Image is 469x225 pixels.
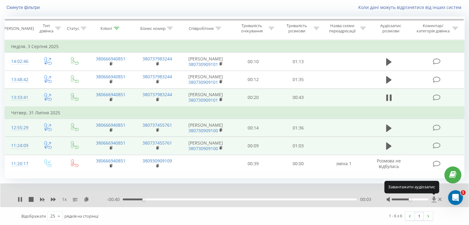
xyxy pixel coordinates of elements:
a: Коли дані можуть відрізнятися вiд інших систем [358,4,464,10]
div: 1 - 6 з 6 [389,213,402,219]
div: Тривалість очікування [237,23,267,34]
td: Четвер, 31 Липня 2025 [5,107,464,119]
td: 01:35 [276,71,320,88]
a: 380930909109 [142,158,172,164]
span: 00:03 [360,196,371,202]
td: зміна 1 [320,155,367,173]
span: Розмова не відбулась [377,158,401,169]
div: 14:02:46 [11,55,27,67]
td: 00:10 [231,53,276,71]
a: 380666940851 [96,92,125,97]
div: 13:48:42 [11,74,27,86]
span: Відображати [21,213,46,219]
a: 380666940851 [96,74,125,80]
a: 380666940851 [96,122,125,128]
a: 380737983244 [142,74,172,80]
a: 380666940851 [96,140,125,146]
div: Статус [67,26,79,31]
td: 01:36 [276,119,320,137]
td: [PERSON_NAME] [181,119,231,137]
td: 00:20 [231,88,276,107]
div: Accessibility label [142,198,145,201]
td: [PERSON_NAME] [181,137,231,155]
div: 25 [50,213,55,219]
a: 380737983244 [142,92,172,97]
td: 00:14 [231,119,276,137]
div: Accessibility label [409,198,411,201]
div: Аудіозапис розмови [373,23,409,34]
iframe: Intercom live chat [448,190,463,205]
span: 1 [461,190,466,195]
a: 380730909100 [188,128,218,133]
div: Бізнес номер [140,26,166,31]
div: Завантажити аудіозапис [384,181,439,193]
td: 00:12 [231,71,276,88]
div: Тривалість розмови [281,23,312,34]
a: 380730909101 [188,61,218,67]
td: 00:43 [276,88,320,107]
div: 12:55:29 [11,122,27,134]
a: 380737455761 [142,140,172,146]
button: Скинути фільтри [5,5,43,10]
div: Співробітник [189,26,214,31]
a: 380730909101 [188,79,218,85]
div: Тип дзвінка [39,23,53,34]
span: - 00:40 [107,196,123,202]
div: 11:24:09 [11,140,27,152]
td: [PERSON_NAME] [181,53,231,71]
a: 380737455761 [142,122,172,128]
a: 380737983244 [142,56,172,62]
div: [PERSON_NAME] [3,26,34,31]
td: 00:09 [231,137,276,155]
div: Назва схеми переадресації [326,23,359,34]
td: 01:13 [276,53,320,71]
td: 00:39 [231,155,276,173]
a: 380730909100 [188,145,218,151]
a: 380666940851 [96,56,125,62]
td: [PERSON_NAME] [181,88,231,107]
div: 13:33:41 [11,92,27,104]
td: [PERSON_NAME] [181,71,231,88]
span: 1 x [62,196,67,202]
a: 1 [414,212,424,220]
a: 380730909101 [188,97,218,103]
div: Клієнт [101,26,112,31]
div: 11:20:17 [11,158,27,170]
a: 380666940851 [96,158,125,164]
div: Коментар/категорія дзвінка [415,23,451,34]
span: рядків на сторінці [64,213,98,219]
td: 00:00 [276,155,320,173]
td: 01:03 [276,137,320,155]
td: Неділя, 3 Серпня 2025 [5,40,464,53]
